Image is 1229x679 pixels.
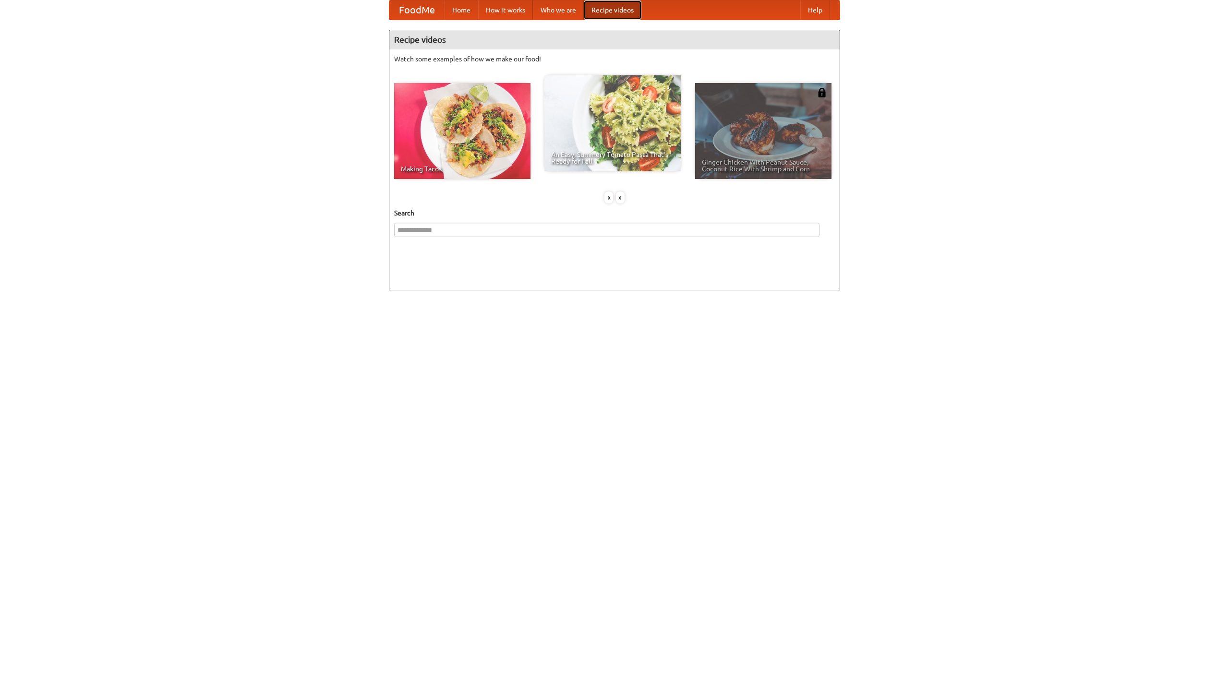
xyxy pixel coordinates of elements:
span: Making Tacos [401,166,524,172]
a: An Easy, Summery Tomato Pasta That's Ready for Fall [544,75,681,171]
a: How it works [478,0,533,20]
a: Help [800,0,830,20]
div: « [604,191,613,203]
span: An Easy, Summery Tomato Pasta That's Ready for Fall [551,151,674,165]
img: 483408.png [817,88,827,97]
a: Making Tacos [394,83,530,179]
h5: Search [394,208,835,218]
h4: Recipe videos [389,30,840,49]
a: Home [445,0,478,20]
p: Watch some examples of how we make our food! [394,54,835,64]
a: FoodMe [389,0,445,20]
a: Recipe videos [584,0,641,20]
div: » [616,191,625,203]
a: Who we are [533,0,584,20]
